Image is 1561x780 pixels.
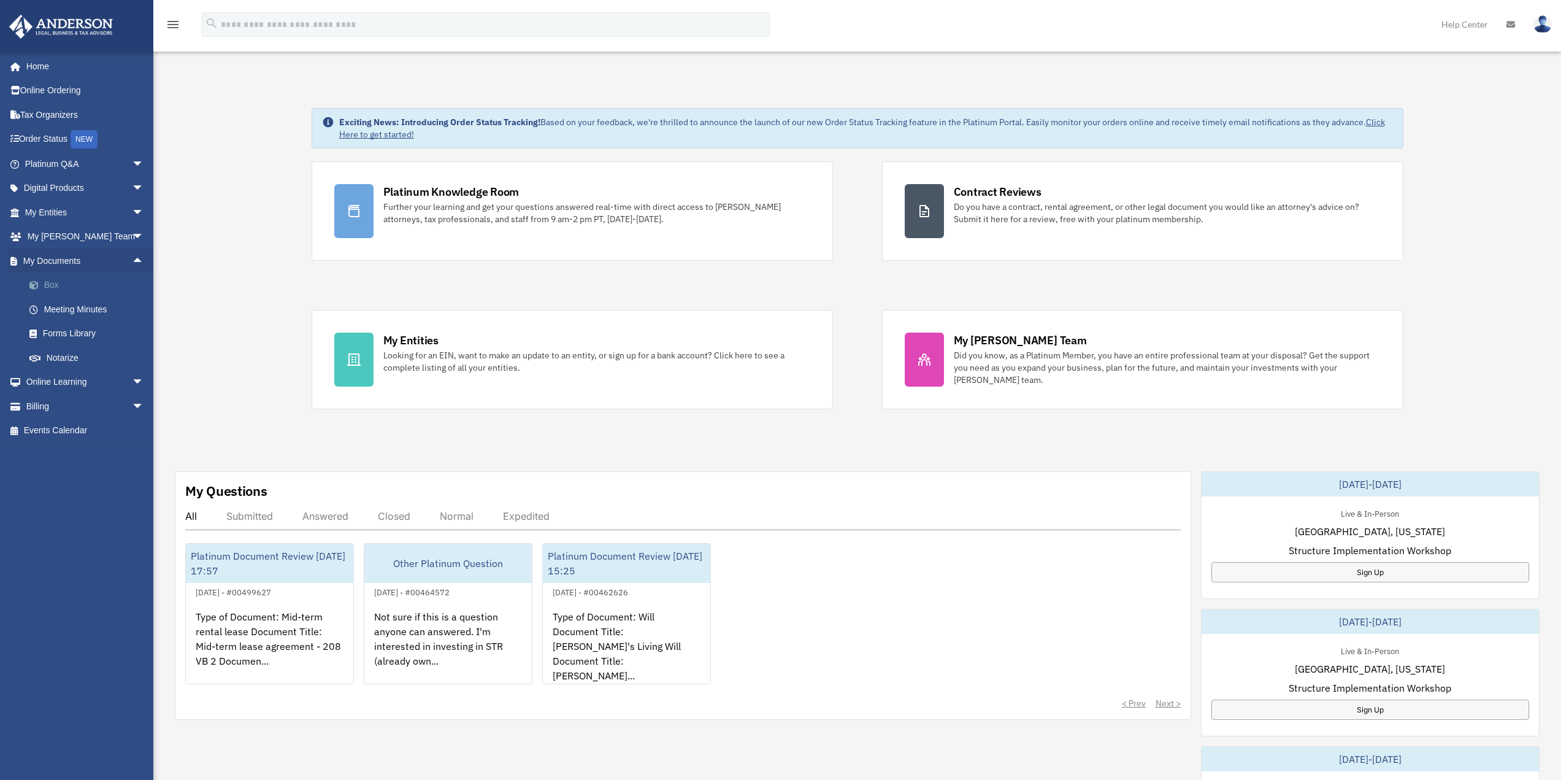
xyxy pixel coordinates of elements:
[185,510,197,522] div: All
[543,544,710,583] div: Platinum Document Review [DATE] 15:25
[312,310,833,409] a: My Entities Looking for an EIN, want to make an update to an entity, or sign up for a bank accoun...
[9,419,163,443] a: Events Calendar
[339,116,1393,141] div: Based on your feedback, we're thrilled to announce the launch of our new Order Status Tracking fe...
[9,79,163,103] a: Online Ordering
[9,176,163,201] a: Digital Productsarrow_drop_down
[205,17,218,30] i: search
[132,370,156,395] span: arrow_drop_down
[17,322,163,346] a: Forms Library
[1202,609,1539,634] div: [DATE]-[DATE]
[542,543,711,684] a: Platinum Document Review [DATE] 15:25[DATE] - #00462626Type of Document: Will Document Title: [PE...
[1202,747,1539,771] div: [DATE]-[DATE]
[9,152,163,176] a: Platinum Q&Aarrow_drop_down
[364,600,532,695] div: Not sure if this is a question anyone can answered. I'm interested in investing in STR (already o...
[132,225,156,250] span: arrow_drop_down
[132,176,156,201] span: arrow_drop_down
[132,152,156,177] span: arrow_drop_down
[186,600,353,695] div: Type of Document: Mid-term rental lease Document Title: Mid-term lease agreement - 208 VB 2 Docum...
[383,201,810,225] div: Further your learning and get your questions answered real-time with direct access to [PERSON_NAM...
[440,510,474,522] div: Normal
[954,201,1381,225] div: Do you have a contract, rental agreement, or other legal document you would like an attorney's ad...
[339,117,540,128] strong: Exciting News: Introducing Order Status Tracking!
[543,585,638,598] div: [DATE] - #00462626
[882,161,1403,261] a: Contract Reviews Do you have a contract, rental agreement, or other legal document you would like...
[882,310,1403,409] a: My [PERSON_NAME] Team Did you know, as a Platinum Member, you have an entire professional team at...
[17,273,163,298] a: Box
[166,17,180,32] i: menu
[186,544,353,583] div: Platinum Document Review [DATE] 17:57
[364,544,532,583] div: Other Platinum Question
[9,249,163,273] a: My Documentsarrow_drop_up
[1211,700,1529,720] a: Sign Up
[339,117,1385,140] a: Click Here to get started!
[378,510,410,522] div: Closed
[1533,15,1552,33] img: User Pic
[185,543,354,684] a: Platinum Document Review [DATE] 17:57[DATE] - #00499627Type of Document: Mid-term rental lease Do...
[383,349,810,374] div: Looking for an EIN, want to make an update to an entity, or sign up for a bank account? Click her...
[1202,472,1539,496] div: [DATE]-[DATE]
[71,130,98,149] div: NEW
[226,510,273,522] div: Submitted
[186,585,281,598] div: [DATE] - #00499627
[543,600,710,695] div: Type of Document: Will Document Title: [PERSON_NAME]'s Living Will Document Title: [PERSON_NAME]...
[383,184,520,199] div: Platinum Knowledge Room
[166,21,180,32] a: menu
[185,482,267,500] div: My Questions
[132,200,156,225] span: arrow_drop_down
[302,510,348,522] div: Answered
[9,54,156,79] a: Home
[9,394,163,419] a: Billingarrow_drop_down
[9,225,163,249] a: My [PERSON_NAME] Teamarrow_drop_down
[1289,543,1451,558] span: Structure Implementation Workshop
[1289,681,1451,695] span: Structure Implementation Workshop
[1331,506,1409,519] div: Live & In-Person
[9,370,163,395] a: Online Learningarrow_drop_down
[954,349,1381,386] div: Did you know, as a Platinum Member, you have an entire professional team at your disposal? Get th...
[364,585,459,598] div: [DATE] - #00464572
[1295,524,1445,539] span: [GEOGRAPHIC_DATA], [US_STATE]
[6,15,117,39] img: Anderson Advisors Platinum Portal
[312,161,833,261] a: Platinum Knowledge Room Further your learning and get your questions answered real-time with dire...
[1331,644,1409,657] div: Live & In-Person
[383,333,439,348] div: My Entities
[9,127,163,152] a: Order StatusNEW
[9,102,163,127] a: Tax Organizers
[364,543,532,684] a: Other Platinum Question[DATE] - #00464572Not sure if this is a question anyone can answered. I'm ...
[954,333,1087,348] div: My [PERSON_NAME] Team
[132,249,156,274] span: arrow_drop_up
[9,200,163,225] a: My Entitiesarrow_drop_down
[954,184,1041,199] div: Contract Reviews
[17,346,163,370] a: Notarize
[132,394,156,419] span: arrow_drop_down
[1295,662,1445,676] span: [GEOGRAPHIC_DATA], [US_STATE]
[17,297,163,322] a: Meeting Minutes
[503,510,550,522] div: Expedited
[1211,562,1529,582] a: Sign Up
